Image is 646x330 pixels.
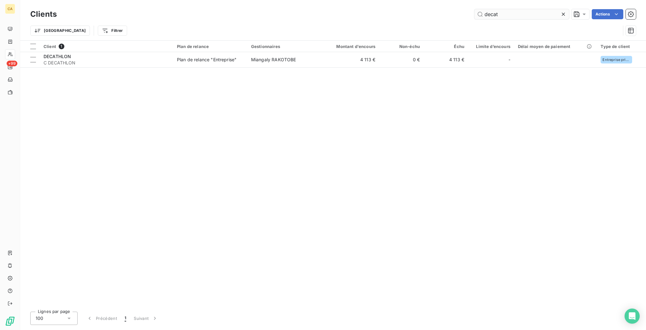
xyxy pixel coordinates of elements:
[592,9,623,19] button: Actions
[518,44,593,49] div: Délai moyen de paiement
[44,60,169,66] span: C DECATHLON
[251,44,316,49] div: Gestionnaires
[508,57,510,63] span: -
[7,61,17,66] span: +99
[44,44,56,49] span: Client
[5,4,15,14] div: CA
[424,52,468,67] td: 4 113 €
[59,44,64,49] span: 1
[36,315,43,321] span: 100
[601,44,642,49] div: Type de client
[602,58,630,62] span: Entreprise privée
[323,44,375,49] div: Montant d'encours
[427,44,464,49] div: Échu
[30,26,90,36] button: [GEOGRAPHIC_DATA]
[251,57,296,62] span: Miangaly RAKOTOBE
[5,316,15,326] img: Logo LeanPay
[121,312,130,325] button: 1
[125,315,126,321] span: 1
[44,54,71,59] span: DECATHLON
[379,52,424,67] td: 0 €
[320,52,379,67] td: 4 113 €
[98,26,127,36] button: Filtrer
[83,312,121,325] button: Précédent
[472,44,510,49] div: Limite d’encours
[383,44,420,49] div: Non-échu
[30,9,57,20] h3: Clients
[130,312,162,325] button: Suivant
[177,57,237,63] div: Plan de relance "Entreprise"
[625,309,640,324] div: Open Intercom Messenger
[177,44,244,49] div: Plan de relance
[474,9,569,19] input: Rechercher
